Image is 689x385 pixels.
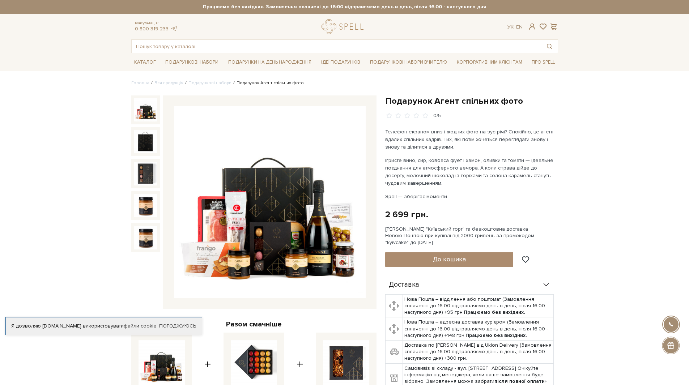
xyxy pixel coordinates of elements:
div: Я дозволяю [DOMAIN_NAME] використовувати [6,323,202,329]
a: Ідеї подарунків [318,57,363,68]
a: Головна [131,80,149,86]
a: Подарункові набори [188,80,231,86]
b: після повної оплати [494,378,545,384]
div: Ук [507,24,523,30]
img: Подарунок Агент спільних фото [134,162,157,185]
div: 2 699 грн. [385,209,428,220]
a: Подарункові набори [162,57,221,68]
span: До кошика [433,255,466,263]
strong: Працюємо без вихідних. Замовлення оплачені до 16:00 відправляємо день в день, після 16:00 - насту... [131,4,558,10]
td: Нова Пошта – відділення або поштомат (Замовлення сплаченні до 16:00 відправляємо день в день, піс... [403,294,554,317]
td: Нова Пошта – адресна доставка кур'єром (Замовлення сплаченні до 16:00 відправляємо день в день, п... [403,317,554,341]
div: Разом смачніше [131,320,377,329]
a: Подарункові набори Вчителю [367,56,450,68]
a: 0 800 319 233 [135,26,169,32]
p: Ігристе вино, сир, ковбаса фует і хамон, оливки та томати — ідеальне поєднання для атмосферного в... [385,157,555,187]
a: Каталог [131,57,159,68]
button: Пошук товару у каталозі [541,40,558,53]
a: файли cookie [124,323,157,329]
p: Телефон екраном вниз і жодних фото на зустрічі? Спокійно, це агент вдалих спільних кадрів. Тих, я... [385,128,555,151]
li: Подарунок Агент спільних фото [231,80,304,86]
a: Подарунки на День народження [225,57,314,68]
b: Працюємо без вихідних. [464,309,525,315]
a: En [516,24,523,30]
div: 0/5 [433,112,441,119]
h1: Подарунок Агент спільних фото [385,95,558,107]
div: [PERSON_NAME] "Київський торт" та безкоштовна доставка Новою Поштою при купівлі від 2000 гривень ... [385,226,558,246]
img: Подарунок Агент спільних фото [174,106,366,298]
a: Вся продукція [154,80,183,86]
p: Spell — зберігає моменти. [385,193,555,200]
a: telegram [170,26,178,32]
img: Подарунок Агент спільних фото [134,130,157,153]
img: Подарунок Агент спільних фото [134,98,157,121]
button: До кошика [385,252,514,267]
span: | [514,24,515,30]
input: Пошук товару у каталозі [132,40,541,53]
span: Доставка [389,282,419,288]
td: Доставка по [PERSON_NAME] від Uklon Delivery (Замовлення сплаченні до 16:00 відправляємо день в д... [403,341,554,364]
b: Працюємо без вихідних. [465,332,527,338]
a: Про Spell [529,57,558,68]
a: logo [322,19,367,34]
a: Корпоративним клієнтам [454,57,525,68]
img: Подарунок Агент спільних фото [134,226,157,249]
img: Подарунок Агент спільних фото [134,194,157,217]
span: Консультація: [135,21,178,26]
a: Погоджуюсь [159,323,196,329]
